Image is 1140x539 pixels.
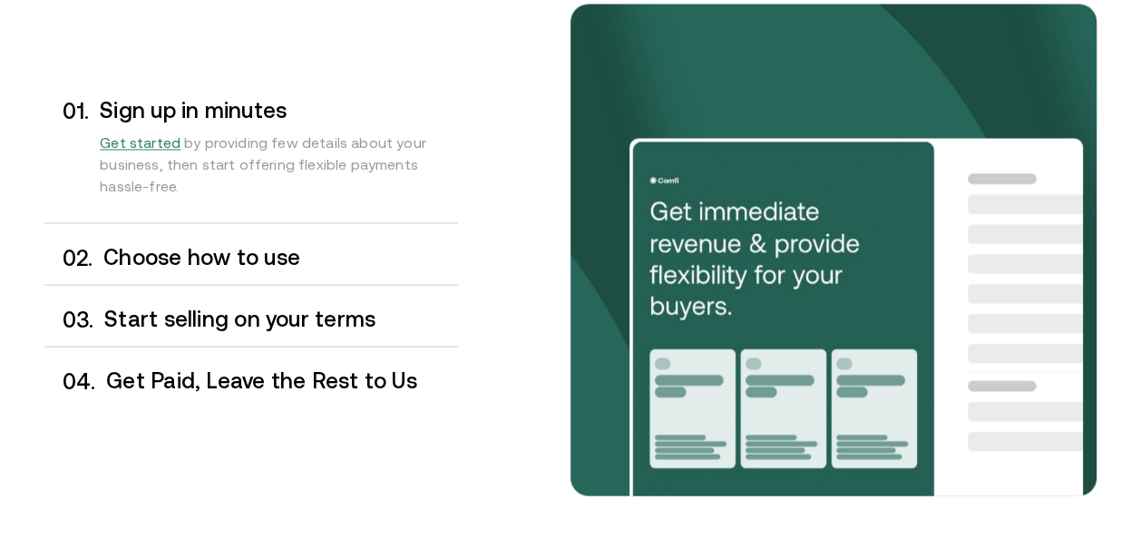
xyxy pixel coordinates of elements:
h3: Start selling on your terms [104,307,457,330]
div: 0 3 . [44,307,94,331]
img: bg [570,4,1096,495]
h3: Get Paid, Leave the Rest to Us [106,368,457,392]
img: Your payments collected on time. [629,138,1083,501]
div: 0 1 . [44,99,90,215]
div: 0 4 . [44,368,96,393]
span: Get started [100,134,180,151]
h3: Choose how to use [103,245,457,269]
a: Get started [100,134,184,151]
div: by providing few details about your business, then start offering flexible payments hassle-free. [100,122,457,215]
div: 0 2 . [44,245,93,269]
h3: Sign up in minutes [100,99,457,122]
